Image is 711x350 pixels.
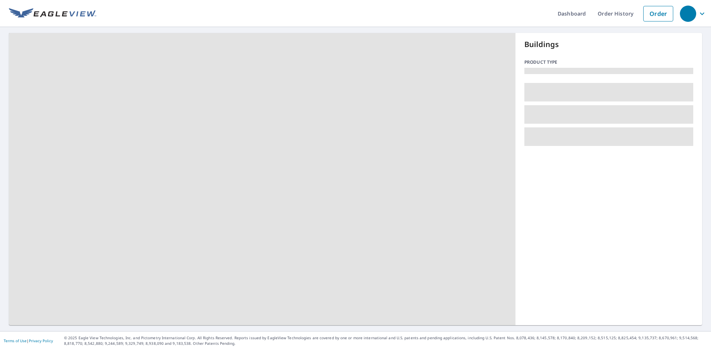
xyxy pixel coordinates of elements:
p: © 2025 Eagle View Technologies, Inc. and Pictometry International Corp. All Rights Reserved. Repo... [64,335,707,346]
p: Buildings [524,39,693,50]
img: EV Logo [9,8,96,19]
p: Product type [524,59,693,66]
p: | [4,339,53,343]
a: Order [643,6,673,21]
a: Privacy Policy [29,338,53,343]
a: Terms of Use [4,338,27,343]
